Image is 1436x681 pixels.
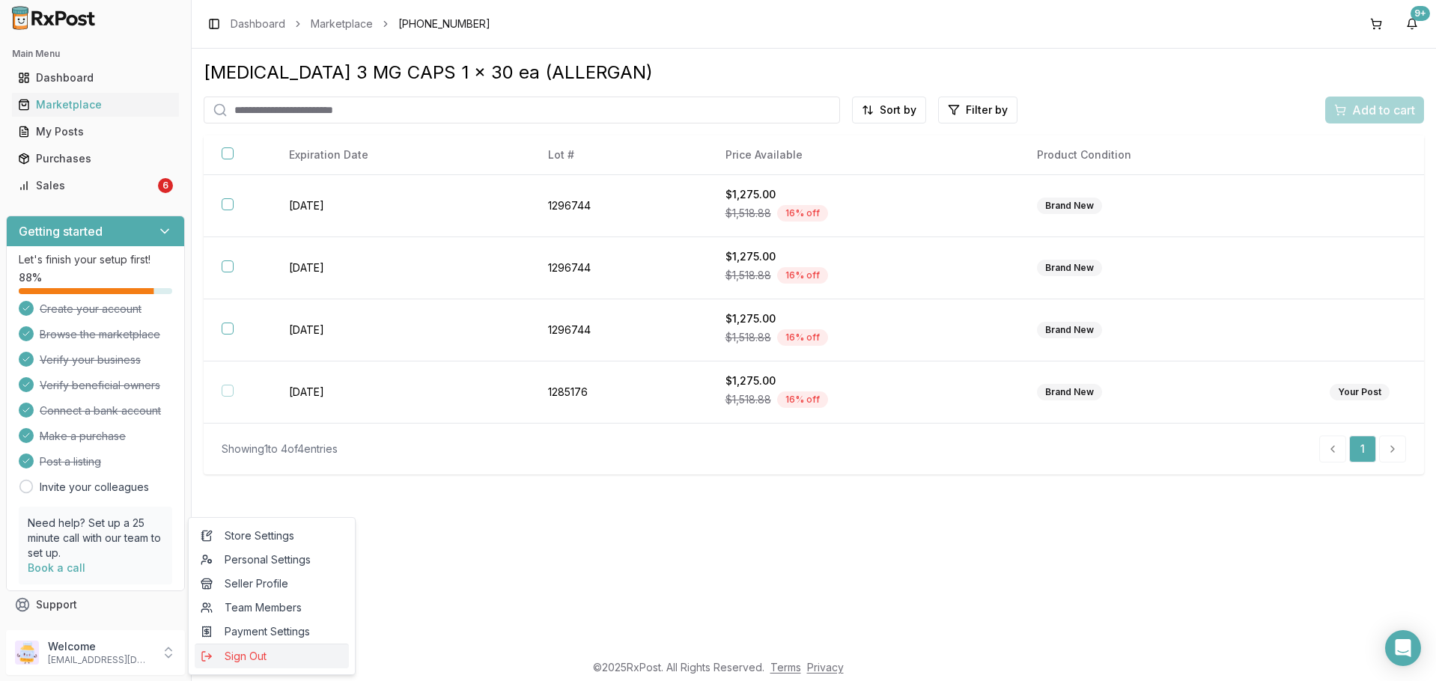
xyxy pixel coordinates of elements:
h2: Main Menu [12,48,179,60]
a: Marketplace [311,16,373,31]
a: Marketplace [12,91,179,118]
p: Let's finish your setup first! [19,252,172,267]
button: Feedback [6,618,185,645]
a: Dashboard [231,16,285,31]
div: Brand New [1037,322,1102,338]
td: 1296744 [530,175,707,237]
span: Verify your business [40,352,141,367]
div: Purchases [18,151,173,166]
span: $1,518.88 [725,268,771,283]
td: [DATE] [271,175,530,237]
td: [DATE] [271,361,530,424]
div: $1,275.00 [725,187,1001,202]
th: Lot # [530,135,707,175]
th: Expiration Date [271,135,530,175]
td: [DATE] [271,299,530,361]
span: Seller Profile [201,576,343,591]
div: My Posts [18,124,173,139]
p: Welcome [48,639,152,654]
div: 9+ [1411,6,1430,21]
button: Support [6,591,185,618]
a: Sales6 [12,172,179,199]
div: 16 % off [777,329,828,346]
div: Open Intercom Messenger [1385,630,1421,666]
span: Team Members [201,600,343,615]
a: Team Members [195,596,349,620]
span: Store Settings [201,528,343,543]
span: Make a purchase [40,429,126,444]
div: Showing 1 to 4 of 4 entries [222,442,338,456]
a: Terms [770,661,801,674]
span: Filter by [966,103,1008,117]
div: $1,275.00 [725,311,1001,326]
button: Filter by [938,97,1017,123]
a: Book a call [28,561,85,574]
div: 16 % off [777,391,828,408]
button: Purchases [6,147,185,171]
button: Marketplace [6,93,185,117]
img: User avatar [15,641,39,665]
div: Brand New [1037,198,1102,214]
div: 6 [158,178,173,193]
td: 1296744 [530,237,707,299]
div: Your Post [1330,384,1390,400]
div: Sales [18,178,155,193]
a: Personal Settings [195,548,349,572]
span: Personal Settings [201,552,343,567]
div: [MEDICAL_DATA] 3 MG CAPS 1 x 30 ea (ALLERGAN) [204,61,1424,85]
nav: breadcrumb [231,16,490,31]
button: Sign Out [195,644,349,668]
a: Dashboard [12,64,179,91]
td: 1285176 [530,361,707,424]
td: [DATE] [271,237,530,299]
a: Payment Settings [195,620,349,644]
nav: pagination [1319,436,1406,462]
a: Seller Profile [195,572,349,596]
img: RxPost Logo [6,6,102,30]
th: Price Available [708,135,1019,175]
button: Sales6 [6,174,185,198]
span: Payment Settings [201,624,343,639]
div: Marketplace [18,97,173,112]
span: Browse the marketplace [40,327,160,342]
span: Create your account [40,302,142,317]
div: Dashboard [18,70,173,85]
span: [PHONE_NUMBER] [398,16,490,31]
span: 88 % [19,270,42,285]
div: $1,275.00 [725,249,1001,264]
td: 1296744 [530,299,707,361]
span: Sort by [880,103,916,117]
button: Sort by [852,97,926,123]
div: Brand New [1037,260,1102,276]
span: $1,518.88 [725,330,771,345]
span: Connect a bank account [40,403,161,418]
span: $1,518.88 [725,206,771,221]
div: 16 % off [777,267,828,284]
button: My Posts [6,120,185,144]
a: Store Settings [195,524,349,548]
a: Invite your colleagues [40,480,149,495]
h3: Getting started [19,222,103,240]
span: $1,518.88 [725,392,771,407]
span: Sign Out [201,649,343,664]
p: [EMAIL_ADDRESS][DOMAIN_NAME] [48,654,152,666]
div: $1,275.00 [725,373,1001,388]
span: Post a listing [40,454,101,469]
a: Purchases [12,145,179,172]
a: 1 [1349,436,1376,462]
th: Product Condition [1019,135,1312,175]
button: 9+ [1400,12,1424,36]
a: Privacy [807,661,844,674]
p: Need help? Set up a 25 minute call with our team to set up. [28,516,163,561]
div: Brand New [1037,384,1102,400]
div: 16 % off [777,205,828,222]
a: My Posts [12,118,179,145]
button: Dashboard [6,66,185,90]
span: Verify beneficial owners [40,378,160,393]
